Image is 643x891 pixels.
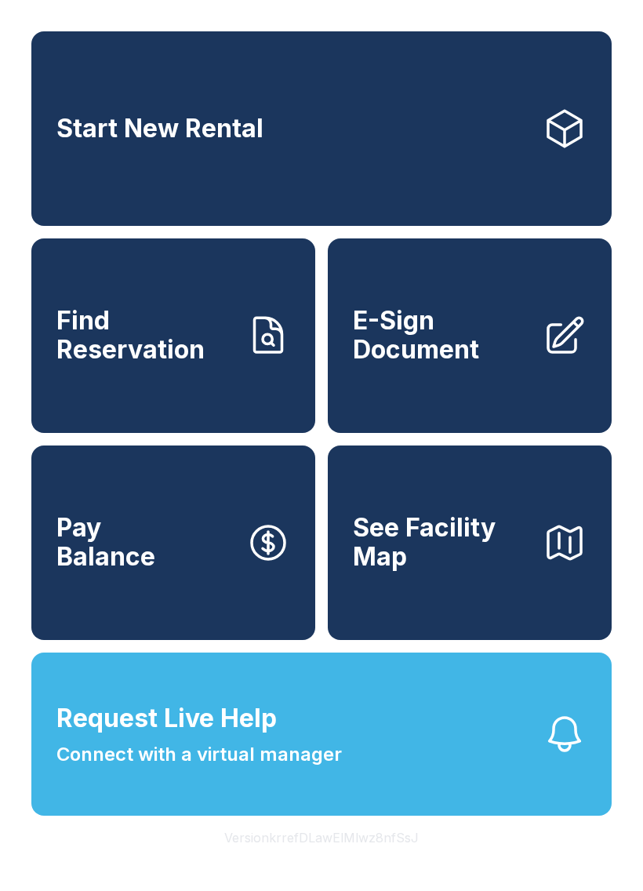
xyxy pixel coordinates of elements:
a: E-Sign Document [328,238,612,433]
a: Find Reservation [31,238,315,433]
button: VersionkrrefDLawElMlwz8nfSsJ [212,816,431,860]
span: E-Sign Document [353,307,530,364]
button: Request Live HelpConnect with a virtual manager [31,653,612,816]
span: Find Reservation [56,307,234,364]
span: Request Live Help [56,700,277,737]
span: Pay Balance [56,514,155,571]
span: Start New Rental [56,115,263,144]
button: PayBalance [31,445,315,640]
span: Connect with a virtual manager [56,740,342,769]
a: Start New Rental [31,31,612,226]
span: See Facility Map [353,514,530,571]
button: See Facility Map [328,445,612,640]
